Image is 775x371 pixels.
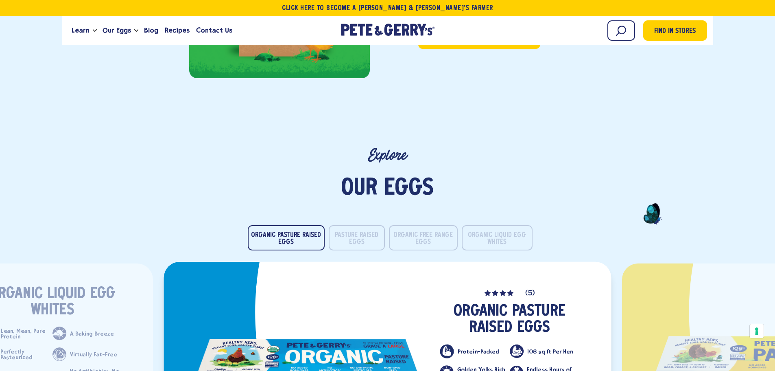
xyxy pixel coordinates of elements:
[144,25,158,35] span: Blog
[329,225,385,250] button: Pasture Raised Eggs
[607,20,635,41] input: Search
[103,25,131,35] span: Our Eggs
[440,303,579,336] h3: Organic Pasture Raised Eggs
[440,345,510,358] li: Protein-Packed
[384,176,434,201] span: Eggs
[193,20,236,42] a: Contact Us
[643,20,707,41] a: Find in Stores
[510,345,579,358] li: 108 sq ft Per Hen
[525,290,535,298] span: (5)
[162,20,193,42] a: Recipes
[196,25,232,35] span: Contact Us
[440,288,579,298] a: (5)
[68,20,93,42] a: Learn
[389,225,458,250] button: Organic Free Range Eggs
[654,26,696,37] span: Find in Stores
[134,29,138,32] button: Open the dropdown menu for Our Eggs
[52,327,121,340] li: A Baking Breeze
[93,29,97,32] button: Open the dropdown menu for Learn
[72,25,90,35] span: Learn
[750,324,764,338] button: Your consent preferences for tracking technologies
[141,20,162,42] a: Blog
[65,147,710,164] h2: Explore
[165,25,190,35] span: Recipes
[341,176,378,201] span: Our
[52,347,121,361] li: Virtually Fat-Free
[462,225,533,250] button: Organic Liquid Egg Whites
[248,225,325,250] button: Organic Pasture Raised Eggs
[99,20,134,42] a: Our Eggs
